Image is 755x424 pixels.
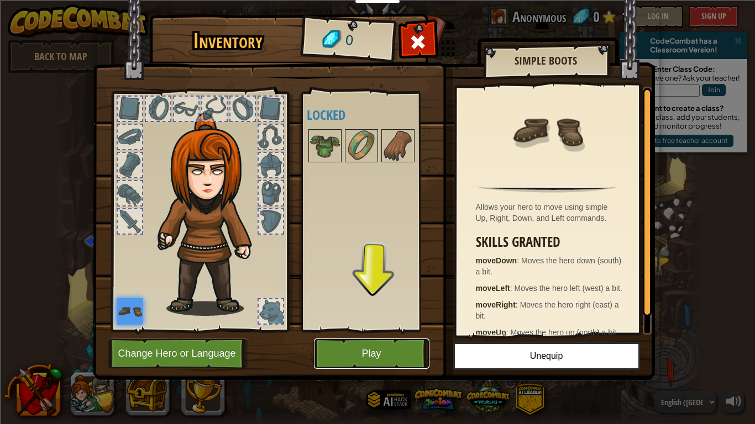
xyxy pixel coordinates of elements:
[476,328,506,337] strong: moveUp
[310,130,340,161] img: portrait.png
[506,328,511,337] span: :
[476,256,622,276] span: Moves the hero down (south) a bit.
[516,300,520,309] span: :
[4,54,751,64] div: Sign out
[479,186,615,193] img: hr.png
[476,235,625,250] h3: Skills Granted
[117,298,143,325] img: portrait.png
[4,74,751,84] div: Move To ...
[4,4,751,14] div: Sort A > Z
[517,256,521,265] span: :
[108,338,249,369] button: Change Hero or Language
[511,328,618,337] span: Moves the hero up (north) a bit.
[515,284,622,293] span: Moves the hero left (west) a bit.
[158,29,298,52] h1: Inventory
[453,342,640,370] button: Unequip
[4,44,751,54] div: Options
[476,202,625,224] div: Allows your hero to move using simple Up, Right, Down, and Left commands.
[510,284,515,293] span: :
[314,338,429,369] button: Play
[476,256,517,265] strong: moveDown
[476,300,619,320] span: Moves the hero right (east) a bit.
[511,95,583,167] img: portrait.png
[344,30,354,51] span: 0
[382,130,413,161] img: portrait.png
[494,55,598,67] h2: Simple Boots
[4,64,751,74] div: Rename
[153,113,271,316] img: hair_f2.png
[4,24,751,34] div: Move To ...
[476,284,510,293] strong: moveLeft
[4,14,751,24] div: Sort New > Old
[4,34,751,44] div: Delete
[476,300,516,309] strong: moveRight
[346,130,377,161] img: portrait.png
[307,108,437,122] h4: Locked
